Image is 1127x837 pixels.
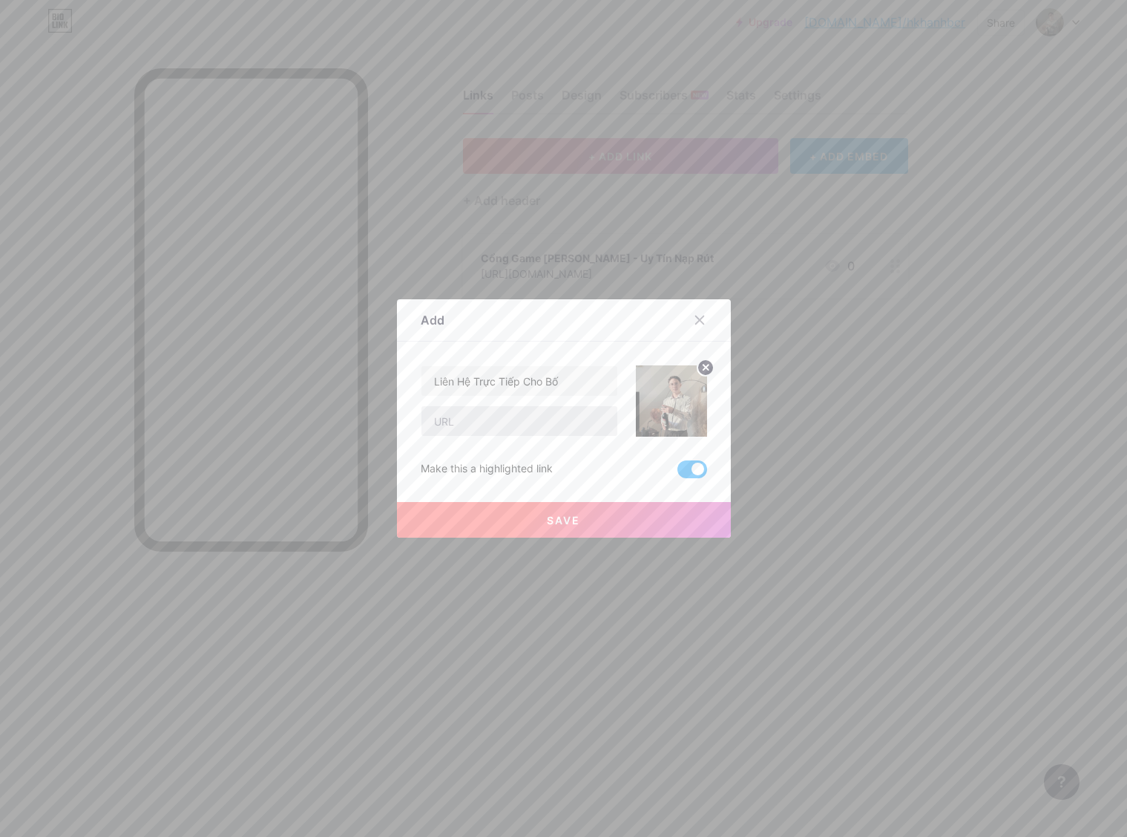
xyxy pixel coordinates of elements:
div: Add [421,311,444,329]
input: URL [421,406,617,436]
img: link_thumbnail [636,365,707,437]
button: Save [397,502,731,538]
span: Save [547,514,580,527]
input: Title [421,366,617,396]
div: Make this a highlighted link [421,460,553,478]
